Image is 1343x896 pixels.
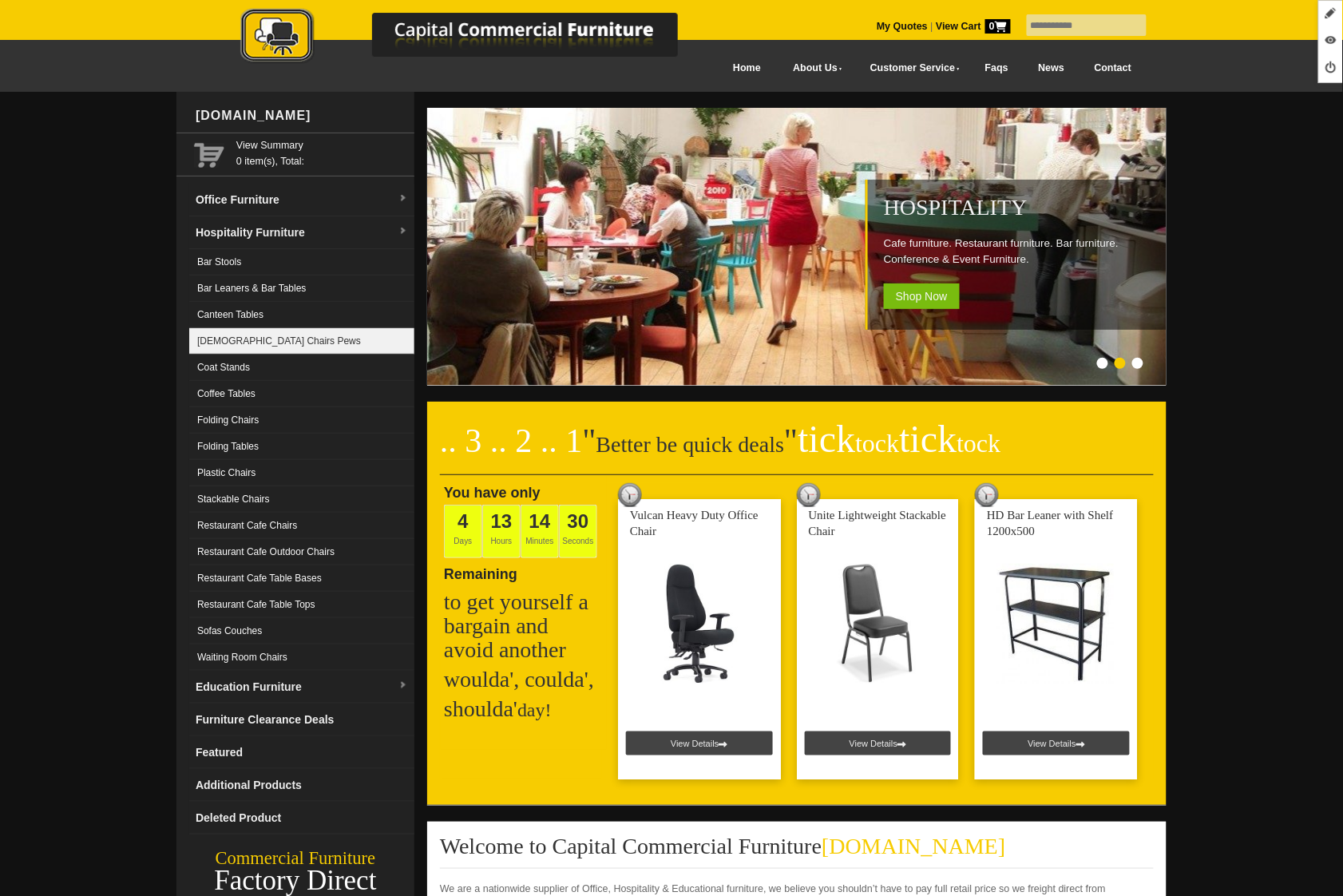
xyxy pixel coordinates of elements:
[398,194,408,204] img: dropdown
[1097,358,1108,369] li: Page dot 1
[236,137,408,167] span: 0 item(s), Total:
[189,276,414,302] a: Bar Leaners & Bar Tables
[189,618,414,644] a: Sofas Couches
[798,418,1000,460] span: tick tick
[189,216,414,249] a: Hospitality Furnituredropdown
[189,704,414,736] a: Furniture Clearance Deals
[482,505,521,558] span: Hours
[444,560,517,582] span: Remaining
[491,510,513,532] span: 13
[1024,50,1080,86] a: News
[189,513,414,539] a: Restaurant Cafe Chairs
[784,422,1000,459] span: "
[440,422,583,459] span: .. 3 .. 2 .. 1
[884,236,1159,268] p: Cafe furniture. Restaurant furniture. Bar furniture. Conference & Event Furniture.
[884,196,1159,220] h2: Hospitality
[936,21,1011,32] strong: View Cart
[884,283,960,309] span: Shop Now
[853,50,970,86] a: Customer Service
[529,510,551,532] span: 14
[440,835,1154,869] h2: Welcome to Capital Commercial Furniture
[189,565,414,592] a: Restaurant Cafe Table Bases
[189,184,414,216] a: Office Furnituredropdown
[855,429,899,458] span: tock
[189,92,414,140] div: [DOMAIN_NAME]
[189,592,414,618] a: Restaurant Cafe Table Tops
[398,681,408,691] img: dropdown
[517,700,552,720] span: day!
[189,539,414,565] a: Restaurant Cafe Outdoor Chairs
[189,736,414,769] a: Featured
[618,483,642,507] img: tick tock deal clock
[521,505,559,558] span: Minutes
[877,21,928,32] a: My Quotes
[189,302,414,328] a: Canteen Tables
[797,483,821,507] img: tick tock deal clock
[583,422,596,459] span: "
[196,8,755,66] img: Capital Commercial Furniture Logo
[1115,358,1126,369] li: Page dot 2
[189,802,414,835] a: Deleted Product
[189,486,414,513] a: Stackable Chairs
[458,510,468,532] span: 4
[970,50,1024,86] a: Faqs
[196,8,755,71] a: Capital Commercial Furniture Logo
[189,460,414,486] a: Plastic Chairs
[444,590,604,662] h2: to get yourself a bargain and avoid another
[444,505,482,558] span: Days
[440,427,1154,475] h2: Better be quick deals
[559,505,597,558] span: Seconds
[189,381,414,407] a: Coffee Tables
[822,834,1005,858] span: [DOMAIN_NAME]
[189,407,414,434] a: Folding Chairs
[176,870,414,892] div: Factory Direct
[427,377,1170,388] a: Hospitality Cafe furniture. Restaurant furniture. Bar furniture. Conference & Event Furniture. Sh...
[189,434,414,460] a: Folding Tables
[189,644,414,671] a: Waiting Room Chairs
[985,19,1011,34] span: 0
[776,50,853,86] a: About Us
[176,847,414,870] div: Commercial Furniture
[189,249,414,276] a: Bar Stools
[444,668,604,692] h2: woulda', coulda',
[236,137,408,153] a: View Summary
[933,21,1011,32] a: View Cart0
[427,108,1170,386] img: Hospitality
[975,483,999,507] img: tick tock deal clock
[1080,50,1147,86] a: Contact
[1132,358,1143,369] li: Page dot 3
[398,227,408,236] img: dropdown
[444,697,604,722] h2: shoulda'
[444,485,541,501] span: You have only
[957,429,1000,458] span: tock
[189,671,414,704] a: Education Furnituredropdown
[189,769,414,802] a: Additional Products
[189,355,414,381] a: Coat Stands
[568,510,589,532] span: 30
[189,328,414,355] a: [DEMOGRAPHIC_DATA] Chairs Pews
